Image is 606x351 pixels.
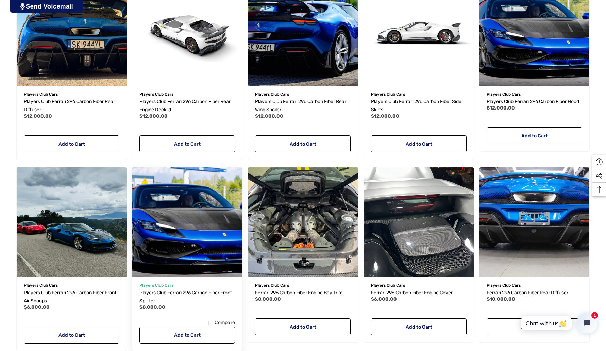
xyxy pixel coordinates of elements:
p: Players Club Cars [139,90,235,99]
svg: Recently Viewed [596,158,603,165]
a: Players Club Ferrari 296 Carbon Fiber Front Air Scoops,$6,000.00 [17,167,127,277]
a: Add to Cart [24,135,119,152]
img: Ferrari 296 Carbon Fiber Engine Bay Trim [248,167,358,277]
a: Players Club Ferrari 296 Carbon Fiber Side Skirts,$12,000.00 [371,98,467,114]
span: $8,000.00 [139,304,165,310]
a: Add to Cart [371,135,467,152]
span: $8,000.00 [255,296,281,302]
svg: Social Media [596,172,603,179]
span: Ferrari 296 Carbon Fiber Engine Cover [371,290,453,296]
span: Players Club Ferrari 296 Carbon Fiber Front Splitter [139,290,232,304]
span: $12,000.00 [255,113,283,119]
span: Players Club Ferrari 296 Carbon Fiber Rear Engine Decklid [139,99,231,113]
p: Players Club Cars [255,90,351,99]
a: Ferrari 296 Carbon Fiber Engine Cover,$6,000.00 [371,289,467,297]
span: Compare [215,320,235,326]
span: Ferrari 296 Carbon Fiber Rear Diffuser [487,290,568,296]
span: Players Club Ferrari 296 Carbon Fiber Rear Diffuser [24,99,115,113]
a: Add to Cart [24,327,119,344]
span: $6,000.00 [371,296,397,302]
p: Players Club Cars [139,281,235,290]
p: Players Club Cars [371,90,467,99]
a: Add to Cart [371,318,467,335]
iframe: Tidio Chat [513,307,603,339]
p: Players Club Cars [255,281,351,290]
img: Players Club Ferrari 296 Carbon Fiber Front Splitter [127,162,248,283]
span: $12,000.00 [139,113,168,119]
span: Ferrari 296 Carbon Fiber Engine Bay Trim [255,290,342,296]
a: Ferrari 296 Carbon Fiber Engine Bay Trim,$8,000.00 [248,167,358,277]
a: Players Club Ferrari 296 Carbon Fiber Rear Diffuser,$12,000.00 [24,98,119,114]
a: Add to Cart [139,327,235,344]
p: Players Club Cars [24,90,119,99]
a: Ferrari 296 Carbon Fiber Rear Diffuser,$10,000.00 [487,289,582,297]
span: $12,000.00 [24,113,52,119]
img: PjwhLS0gR2VuZXJhdG9yOiBHcmF2aXQuaW8gLS0+PHN2ZyB4bWxucz0iaHR0cDovL3d3dy53My5vcmcvMjAwMC9zdmciIHhtb... [20,3,25,10]
p: Players Club Cars [487,281,582,290]
a: Ferrari 296 Carbon Fiber Rear Diffuser,$10,000.00 [479,167,589,277]
span: $12,000.00 [371,113,399,119]
span: Players Club Ferrari 296 Carbon Fiber Hood [487,99,579,104]
p: Players Club Cars [487,90,582,99]
a: Players Club Ferrari 296 Carbon Fiber Hood,$12,000.00 [487,98,582,106]
span: Players Club Ferrari 296 Carbon Fiber Side Skirts [371,99,461,113]
span: $6,000.00 [24,304,50,310]
p: Players Club Cars [371,281,467,290]
a: Add to Cart [487,318,582,335]
a: Players Club Ferrari 296 Carbon Fiber Rear Engine Decklid,$12,000.00 [139,98,235,114]
a: Ferrari 296 Carbon Fiber Engine Bay Trim,$8,000.00 [255,289,351,297]
img: Ferrari 296 Carbon Fiber Engine Cover [364,167,474,277]
a: Add to Cart [255,135,351,152]
span: Players Club Ferrari 296 Carbon Fiber Front Air Scoops [24,290,116,304]
span: Players Club Ferrari 296 Carbon Fiber Rear Wing Spoiler [255,99,346,113]
a: Add to Cart [255,318,351,335]
svg: Top [592,186,606,193]
span: $12,000.00 [487,105,515,111]
a: Add to Cart [139,135,235,152]
a: Players Club Ferrari 296 Carbon Fiber Front Splitter,$8,000.00 [132,167,242,277]
a: Players Club Ferrari 296 Carbon Fiber Front Splitter,$8,000.00 [139,289,235,305]
a: Players Club Ferrari 296 Carbon Fiber Front Air Scoops,$6,000.00 [24,289,119,305]
a: Add to Cart [487,127,582,144]
span: $10,000.00 [487,296,515,302]
p: Players Club Cars [24,281,119,290]
a: Ferrari 296 Carbon Fiber Engine Cover,$6,000.00 [364,167,474,277]
img: Ferrari 296 Carbon Fiber Rear Diffuser [479,167,589,277]
a: Players Club Ferrari 296 Carbon Fiber Rear Wing Spoiler,$12,000.00 [255,98,351,114]
img: Players Club Ferrari 296 Carbon Fiber Front Air Scoops [17,167,127,277]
